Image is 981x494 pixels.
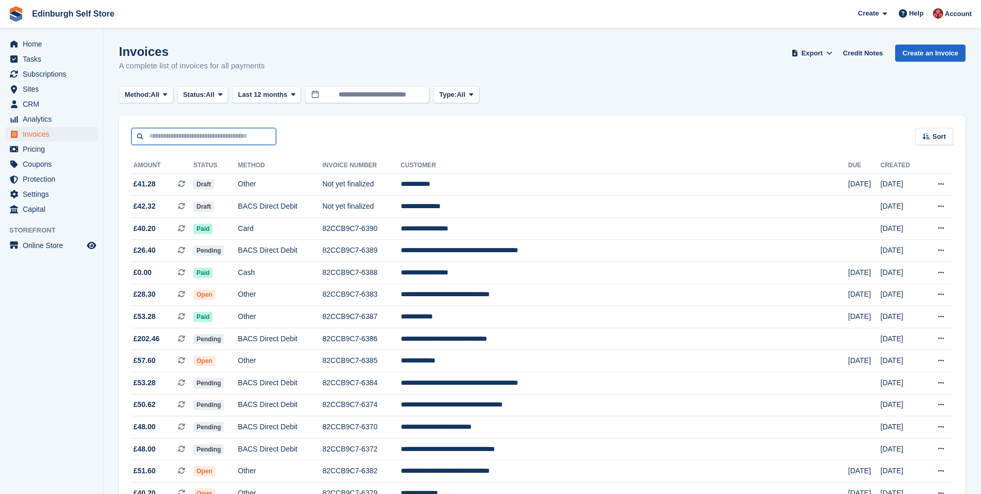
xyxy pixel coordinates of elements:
[193,334,224,344] span: Pending
[193,201,214,212] span: Draft
[9,225,103,236] span: Storefront
[193,312,213,322] span: Paid
[133,377,156,388] span: £53.28
[881,284,923,306] td: [DATE]
[5,157,98,171] a: menu
[322,262,400,284] td: 82CCB9C7-6388
[881,460,923,483] td: [DATE]
[322,460,400,483] td: 82CCB9C7-6382
[932,132,946,142] span: Sort
[193,268,213,278] span: Paid
[23,157,85,171] span: Coupons
[23,142,85,156] span: Pricing
[322,306,400,328] td: 82CCB9C7-6387
[401,157,848,174] th: Customer
[206,90,215,100] span: All
[881,306,923,328] td: [DATE]
[238,416,322,439] td: BACS Direct Debit
[193,289,216,300] span: Open
[23,202,85,216] span: Capital
[23,172,85,186] span: Protection
[881,438,923,460] td: [DATE]
[133,333,160,344] span: £202.46
[5,52,98,66] a: menu
[848,262,881,284] td: [DATE]
[193,179,214,190] span: Draft
[23,187,85,201] span: Settings
[5,127,98,141] a: menu
[5,238,98,253] a: menu
[322,350,400,372] td: 82CCB9C7-6385
[238,90,287,100] span: Last 12 months
[238,240,322,262] td: BACS Direct Debit
[5,82,98,96] a: menu
[183,90,206,100] span: Status:
[322,372,400,395] td: 82CCB9C7-6384
[322,416,400,439] td: 82CCB9C7-6370
[881,173,923,196] td: [DATE]
[133,444,156,455] span: £48.00
[238,262,322,284] td: Cash
[193,422,224,432] span: Pending
[881,328,923,350] td: [DATE]
[23,97,85,111] span: CRM
[5,187,98,201] a: menu
[5,172,98,186] a: menu
[238,284,322,306] td: Other
[133,245,156,256] span: £26.40
[119,60,265,72] p: A complete list of invoices for all payments
[232,86,301,104] button: Last 12 months
[322,394,400,416] td: 82CCB9C7-6374
[177,86,228,104] button: Status: All
[193,466,216,476] span: Open
[238,173,322,196] td: Other
[133,201,156,212] span: £42.32
[848,350,881,372] td: [DATE]
[439,90,457,100] span: Type:
[881,262,923,284] td: [DATE]
[23,82,85,96] span: Sites
[193,400,224,410] span: Pending
[881,240,923,262] td: [DATE]
[322,173,400,196] td: Not yet finalized
[858,8,879,19] span: Create
[119,45,265,59] h1: Invoices
[5,67,98,81] a: menu
[193,157,238,174] th: Status
[881,157,923,174] th: Created
[238,460,322,483] td: Other
[433,86,479,104] button: Type: All
[238,217,322,240] td: Card
[23,112,85,126] span: Analytics
[193,356,216,366] span: Open
[933,8,943,19] img: Lucy Michalec
[322,438,400,460] td: 82CCB9C7-6372
[848,306,881,328] td: [DATE]
[5,112,98,126] a: menu
[23,52,85,66] span: Tasks
[895,45,965,62] a: Create an Invoice
[322,196,400,218] td: Not yet finalized
[133,311,156,322] span: £53.28
[322,284,400,306] td: 82CCB9C7-6383
[839,45,887,62] a: Credit Notes
[133,355,156,366] span: £57.60
[848,284,881,306] td: [DATE]
[238,394,322,416] td: BACS Direct Debit
[322,157,400,174] th: Invoice Number
[193,224,213,234] span: Paid
[151,90,160,100] span: All
[881,416,923,439] td: [DATE]
[193,245,224,256] span: Pending
[848,173,881,196] td: [DATE]
[881,196,923,218] td: [DATE]
[133,179,156,190] span: £41.28
[23,238,85,253] span: Online Store
[8,6,24,22] img: stora-icon-8386f47178a22dfd0bd8f6a31ec36ba5ce8667c1dd55bd0f319d3a0aa187defe.svg
[848,460,881,483] td: [DATE]
[881,394,923,416] td: [DATE]
[881,350,923,372] td: [DATE]
[133,267,152,278] span: £0.00
[131,157,193,174] th: Amount
[238,306,322,328] td: Other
